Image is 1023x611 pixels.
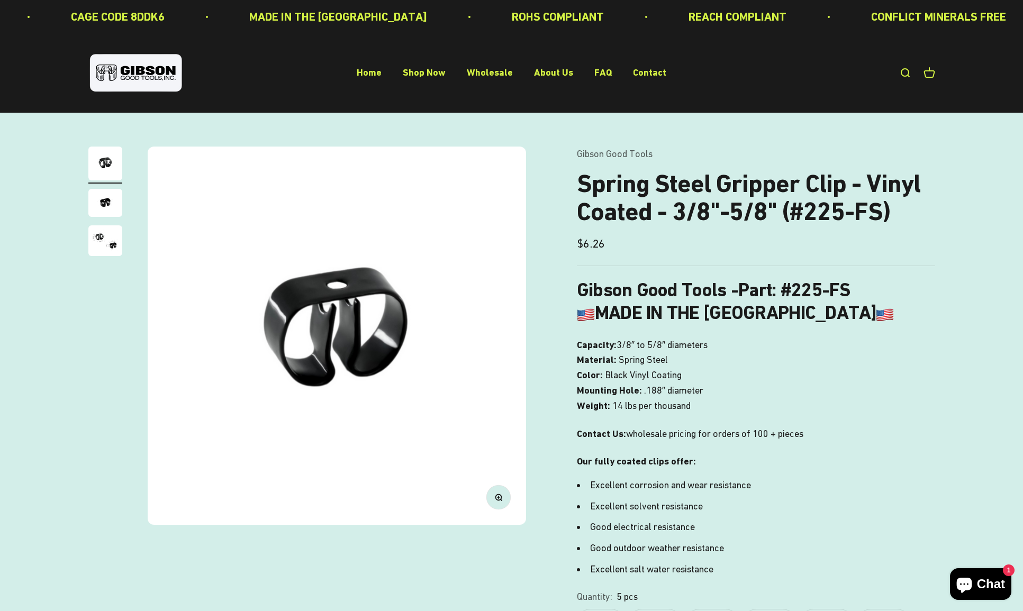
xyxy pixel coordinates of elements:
a: Contact [633,67,666,78]
span: Good electrical resistance [590,521,695,532]
b: Material: [577,354,617,365]
p: ROHS COMPLIANT [490,7,582,26]
p: MADE IN THE [GEOGRAPHIC_DATA] [227,7,405,26]
img: Gripper clip, made & shipped from the USA! [88,147,122,180]
b: Gibson Good Tools - [577,279,772,301]
a: Wholesale [467,67,513,78]
a: Shop Now [403,67,446,78]
p: wholesale pricing for orders of 100 + pieces [577,426,935,442]
button: Go to item 1 [88,147,122,184]
legend: Quantity: [577,589,612,605]
inbox-online-store-chat: Shopify online store chat [947,568,1015,603]
b: Weight: [577,400,610,411]
span: Excellent corrosion and wear resistance [590,479,751,490]
button: Go to item 2 [88,189,122,220]
span: Excellent salt water resistance [590,563,713,574]
p: REACH COMPLIANT [666,7,764,26]
sale-price: $6.26 [577,234,605,253]
a: About Us [534,67,573,78]
variant-option-value: 5 pcs [617,589,638,605]
b: MADE IN THE [GEOGRAPHIC_DATA] [577,302,894,324]
button: Go to item 3 [88,225,122,259]
b: : #225-FS [772,279,850,301]
p: CONFLICT MINERALS FREE [849,7,984,26]
b: Capacity: [577,339,617,350]
span: Good outdoor weather resistance [590,542,724,553]
strong: Our fully coated clips offer: [577,455,696,467]
a: FAQ [594,67,612,78]
p: CAGE CODE 8DDK6 [49,7,142,26]
img: close up of a spring steel gripper clip, tool clip, durable, secure holding, Excellent corrosion ... [88,189,122,217]
span: Excellent solvent resistance [590,500,703,512]
a: Home [357,67,382,78]
b: Mounting Hole: [577,385,642,396]
span: Part [738,279,772,301]
p: 3/8″ to 5/8″ diameters Spring Steel Black Vinyl Coating .188″ diameter 14 lbs per thousand [577,338,935,414]
a: Gibson Good Tools [577,148,653,159]
strong: Contact Us: [577,428,626,439]
h1: Spring Steel Gripper Clip - Vinyl Coated - 3/8"-5/8" (#225-FS) [577,170,935,226]
img: Gripper clip, made & shipped from the USA! [148,147,526,525]
b: Color: [577,369,603,380]
img: close up of a spring steel gripper clip, tool clip, durable, secure holding, Excellent corrosion ... [88,225,122,256]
